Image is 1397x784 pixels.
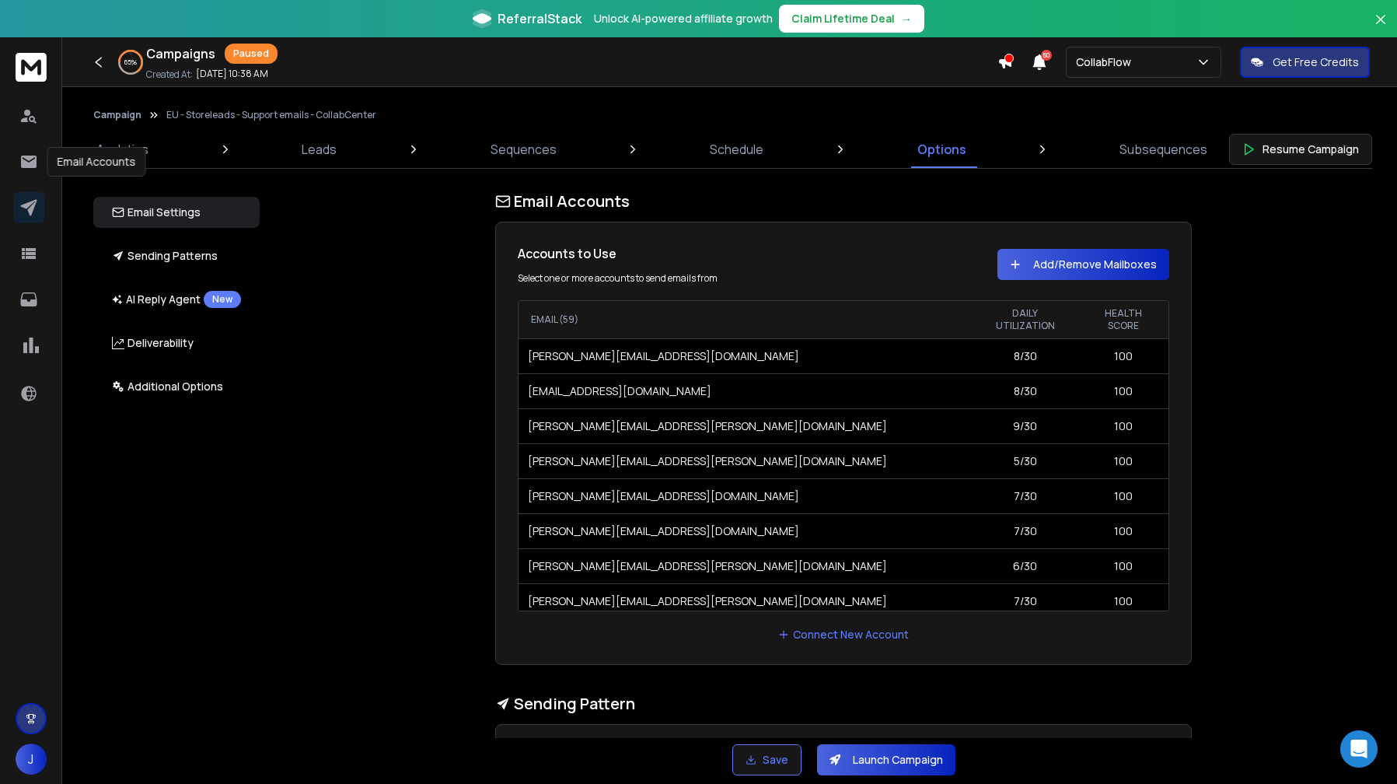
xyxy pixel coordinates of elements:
[302,140,337,159] p: Leads
[1229,134,1372,165] button: Resume Campaign
[292,131,346,168] a: Leads
[16,744,47,775] button: J
[779,5,924,33] button: Claim Lifetime Deal→
[146,68,193,81] p: Created At:
[196,68,268,80] p: [DATE] 10:38 AM
[112,205,201,220] p: Email Settings
[1041,50,1052,61] span: 50
[146,44,215,63] h1: Campaigns
[93,109,141,121] button: Campaign
[1076,54,1137,70] p: CollabFlow
[498,9,582,28] span: ReferralStack
[901,11,912,26] span: →
[225,44,278,64] div: Paused
[491,140,557,159] p: Sequences
[1110,131,1217,168] a: Subsequences
[47,147,146,177] div: Email Accounts
[481,131,566,168] a: Sequences
[124,58,137,67] p: 65 %
[87,131,158,168] a: Analytics
[93,197,260,228] button: Email Settings
[908,131,976,168] a: Options
[96,140,148,159] p: Analytics
[166,109,376,121] p: EU - Storeleads - Support emails - CollabCenter
[1371,9,1391,47] button: Close banner
[917,140,966,159] p: Options
[594,11,773,26] p: Unlock AI-powered affiliate growth
[710,140,763,159] p: Schedule
[1340,730,1378,768] div: Open Intercom Messenger
[495,191,1192,212] h1: Email Accounts
[1240,47,1370,78] button: Get Free Credits
[700,131,773,168] a: Schedule
[1119,140,1207,159] p: Subsequences
[1273,54,1359,70] p: Get Free Credits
